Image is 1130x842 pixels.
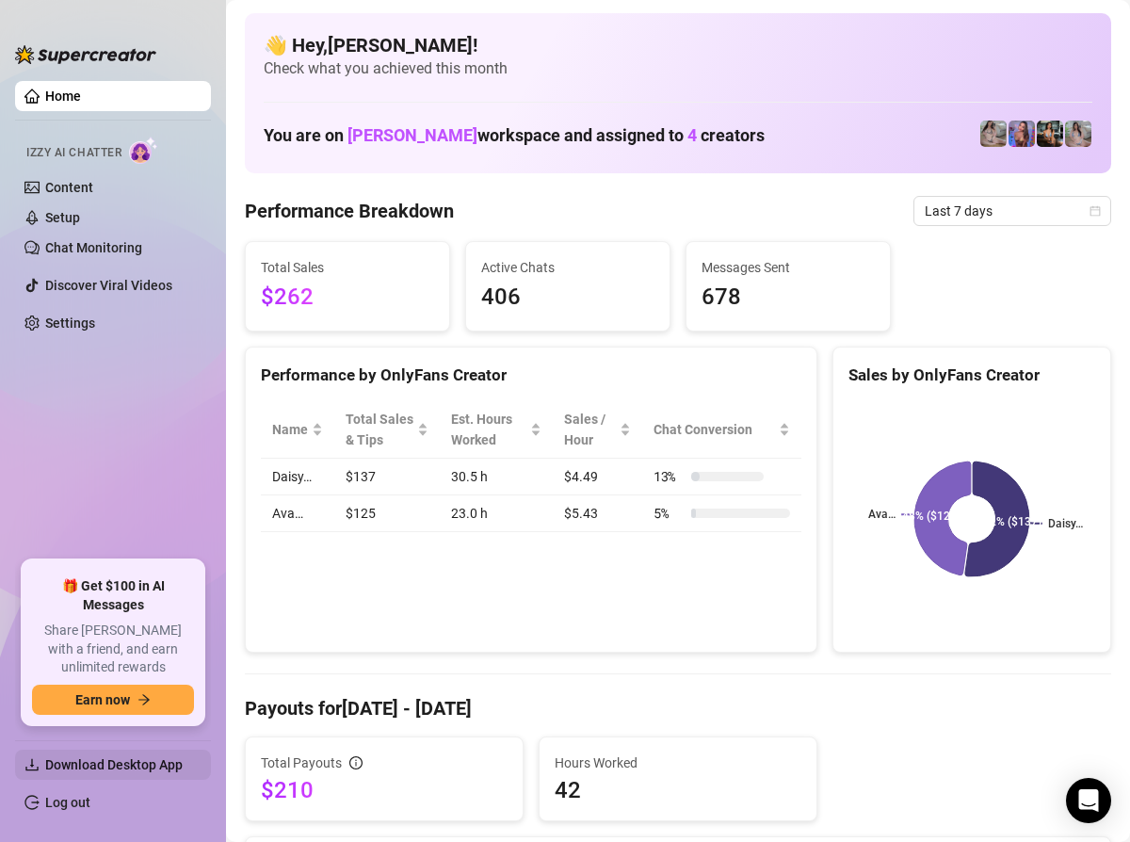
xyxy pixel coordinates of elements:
text: Ava… [868,508,896,521]
td: 30.5 h [440,459,552,495]
div: Open Intercom Messenger [1066,778,1111,823]
span: info-circle [349,756,363,769]
th: Name [261,401,334,459]
span: 678 [702,280,875,316]
span: Earn now [75,692,130,707]
span: Hours Worked [555,753,801,773]
span: Total Sales & Tips [346,409,413,450]
td: 23.0 h [440,495,552,532]
div: Sales by OnlyFans Creator [848,363,1095,388]
img: AI Chatter [129,137,158,164]
span: 5 % [654,503,684,524]
span: $210 [261,775,508,805]
span: Share [PERSON_NAME] with a friend, and earn unlimited rewards [32,622,194,677]
div: Performance by OnlyFans Creator [261,363,801,388]
span: 42 [555,775,801,805]
span: 🎁 Get $100 in AI Messages [32,577,194,614]
img: logo-BBDzfeDw.svg [15,45,156,64]
td: $4.49 [553,459,642,495]
span: arrow-right [137,693,151,706]
span: 13 % [654,466,684,487]
td: $5.43 [553,495,642,532]
span: 4 [687,125,697,145]
span: Messages Sent [702,257,875,278]
h4: Performance Breakdown [245,198,454,224]
div: Est. Hours Worked [451,409,525,450]
a: Discover Viral Videos [45,278,172,293]
span: calendar [1090,205,1101,217]
span: download [24,757,40,772]
span: [PERSON_NAME] [347,125,477,145]
td: Ava… [261,495,334,532]
span: Last 7 days [925,197,1100,225]
span: Izzy AI Chatter [26,144,121,162]
span: Total Payouts [261,753,342,773]
span: Name [272,419,308,440]
span: Total Sales [261,257,434,278]
span: $262 [261,280,434,316]
button: Earn nowarrow-right [32,685,194,715]
a: Chat Monitoring [45,240,142,255]
span: Active Chats [481,257,654,278]
a: Settings [45,316,95,331]
h4: Payouts for [DATE] - [DATE] [245,695,1111,721]
th: Chat Conversion [642,401,801,459]
a: Home [45,89,81,104]
th: Sales / Hour [553,401,642,459]
img: Daisy [980,121,1007,147]
span: Check what you achieved this month [264,58,1092,79]
span: Chat Conversion [654,419,775,440]
span: Sales / Hour [564,409,616,450]
span: Download Desktop App [45,757,183,772]
th: Total Sales & Tips [334,401,440,459]
img: Ava [1037,121,1063,147]
h4: 👋 Hey, [PERSON_NAME] ! [264,32,1092,58]
h1: You are on workspace and assigned to creators [264,125,765,146]
a: Setup [45,210,80,225]
a: Log out [45,795,90,810]
text: Daisy… [1048,517,1083,530]
td: $125 [334,495,440,532]
span: 406 [481,280,654,316]
td: $137 [334,459,440,495]
a: Content [45,180,93,195]
img: Daisy [1065,121,1091,147]
td: Daisy… [261,459,334,495]
img: Ava [1009,121,1035,147]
